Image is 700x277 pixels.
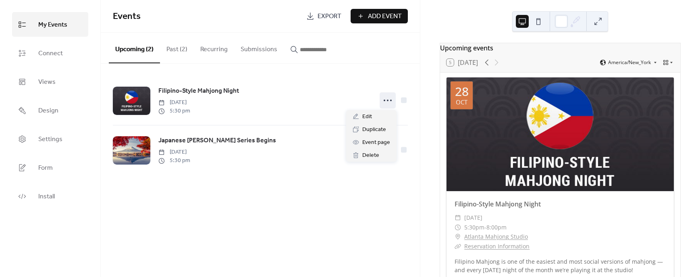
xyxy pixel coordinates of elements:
[160,33,194,62] button: Past (2)
[455,223,461,232] div: ​
[455,85,469,98] div: 28
[12,98,88,123] a: Design
[464,213,482,223] span: [DATE]
[362,112,372,122] span: Edit
[368,12,402,21] span: Add Event
[362,138,390,148] span: Event page
[38,76,56,88] span: Views
[194,33,234,62] button: Recurring
[38,133,62,146] span: Settings
[351,9,408,23] button: Add Event
[38,47,63,60] span: Connect
[440,43,680,53] div: Upcoming events
[234,33,284,62] button: Submissions
[38,162,53,174] span: Form
[12,127,88,151] a: Settings
[12,69,88,94] a: Views
[38,190,55,203] span: Install
[608,60,651,65] span: America/New_York
[158,156,190,165] span: 5:30 pm
[12,184,88,208] a: Install
[158,107,190,115] span: 5:30 pm
[113,8,141,25] span: Events
[456,99,467,105] div: Oct
[362,125,386,135] span: Duplicate
[300,9,347,23] a: Export
[158,135,276,146] a: Japanese [PERSON_NAME] Series Begins
[455,200,541,208] a: Filipino-Style Mahjong Night
[158,98,190,107] span: [DATE]
[464,232,528,242] a: Atlanta Mahjong Studio
[464,223,484,232] span: 5:30pm
[12,41,88,65] a: Connect
[486,223,507,232] span: 8:00pm
[158,148,190,156] span: [DATE]
[158,136,276,146] span: Japanese [PERSON_NAME] Series Begins
[12,12,88,37] a: My Events
[38,104,58,117] span: Design
[12,155,88,180] a: Form
[455,242,461,251] div: ​
[318,12,341,21] span: Export
[362,151,379,160] span: Delete
[109,33,160,63] button: Upcoming (2)
[455,213,461,223] div: ​
[484,223,486,232] span: -
[158,86,239,96] a: Filipino-Style Mahjong Night
[38,19,67,31] span: My Events
[464,242,530,250] a: Reservation Information
[455,232,461,242] div: ​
